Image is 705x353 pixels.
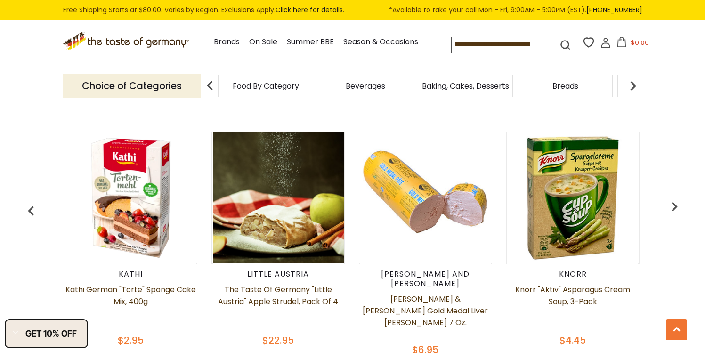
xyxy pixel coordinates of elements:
img: previous arrow [665,197,684,216]
a: Knorr "Aktiv" Asparagus Cream Soup, 3-pack [506,284,640,331]
img: Knorr [507,132,638,263]
a: Beverages [346,82,385,90]
img: The Taste of Germany [213,132,344,263]
a: Breads [552,82,578,90]
div: $4.45 [506,333,640,347]
div: little austria [211,270,345,279]
img: Kathi German [65,132,196,263]
a: The Taste of Germany "Little Austria" Apple Strudel, pack of 4 [211,284,345,331]
a: Food By Category [233,82,299,90]
button: $0.00 [613,37,653,51]
a: Click here for details. [276,5,344,15]
span: $0.00 [631,38,649,47]
a: Brands [214,36,240,49]
div: Free Shipping Starts at $80.00. Varies by Region. Exclusions Apply. [63,5,642,16]
a: Baking, Cakes, Desserts [422,82,509,90]
div: Knorr [506,270,640,279]
a: Season & Occasions [343,36,418,49]
img: previous arrow [22,202,41,221]
img: Schaller & Weber Gold Medal Liver Pate 7 oz. [360,132,491,263]
a: [PHONE_NUMBER] [586,5,642,15]
div: Kathi [65,270,198,279]
a: Summer BBE [287,36,334,49]
div: [PERSON_NAME] and [PERSON_NAME] [359,270,492,288]
div: $22.95 [211,333,345,347]
img: next arrow [624,76,642,95]
div: $2.95 [65,333,198,347]
a: On Sale [249,36,277,49]
img: previous arrow [201,76,219,95]
a: [PERSON_NAME] & [PERSON_NAME] Gold Medal Liver [PERSON_NAME] 7 oz. [359,293,492,340]
a: Kathi German "Torte" Sponge Cake Mix, 400g [65,284,198,331]
span: *Available to take your call Mon - Fri, 9:00AM - 5:00PM (EST). [389,5,642,16]
p: Choice of Categories [63,74,201,98]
